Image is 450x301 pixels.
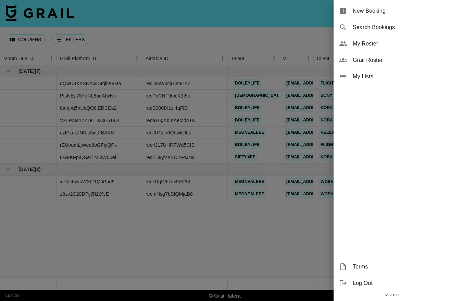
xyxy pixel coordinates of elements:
div: Grail Roster [334,52,450,68]
div: My Roster [334,36,450,52]
span: My Roster [353,40,445,48]
span: Search Bookings [353,23,445,31]
div: Search Bookings [334,19,450,36]
span: Terms [353,263,445,271]
div: Log Out [334,275,450,291]
div: v 1.7.100 [334,291,450,299]
span: Grail Roster [353,56,445,64]
div: New Booking [334,3,450,19]
span: My Lists [353,73,445,81]
div: My Lists [334,68,450,85]
span: New Booking [353,7,445,15]
div: Terms [334,259,450,275]
span: Log Out [353,279,445,287]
